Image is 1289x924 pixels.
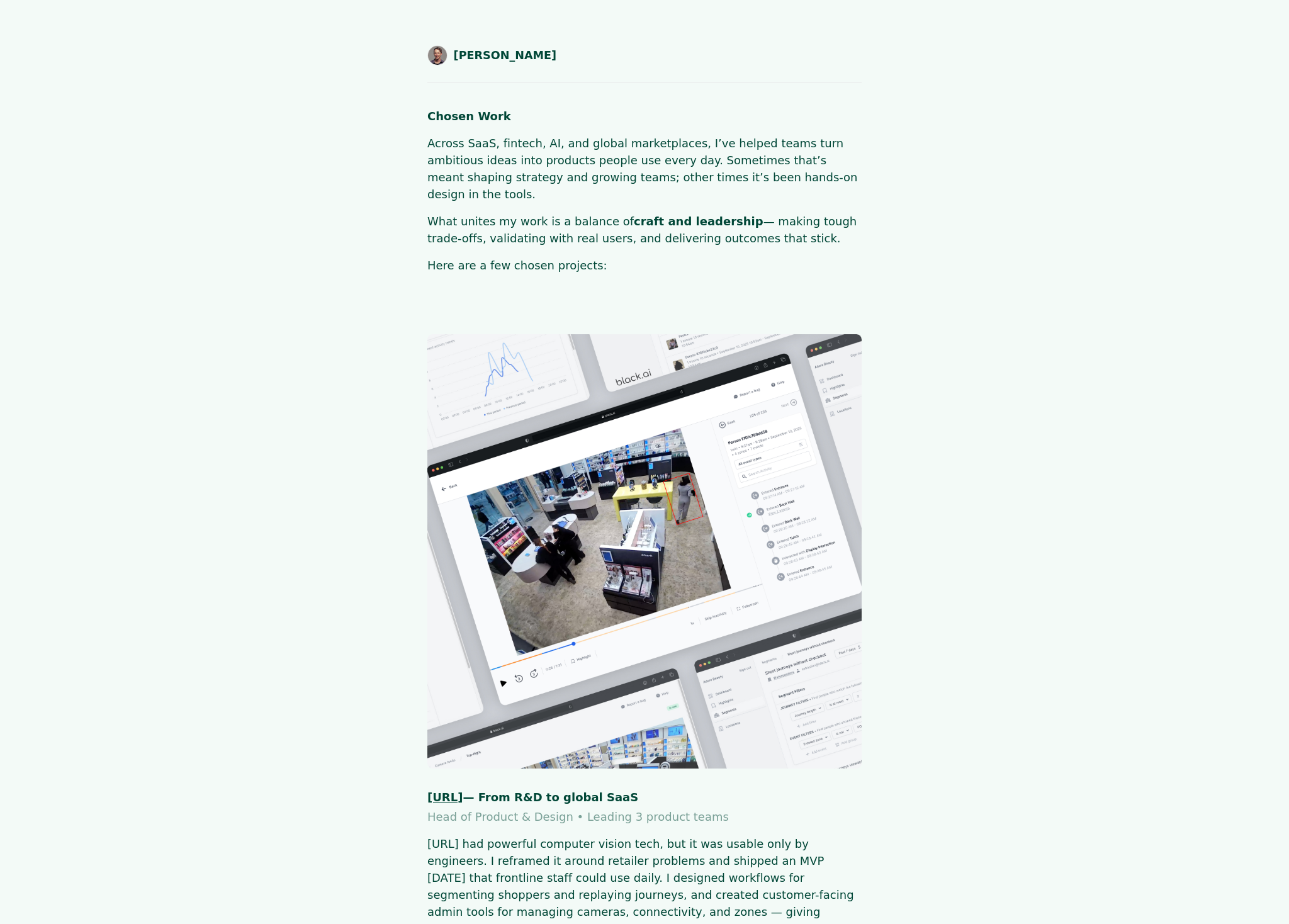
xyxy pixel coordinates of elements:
[427,334,862,769] img: Case D placeholder
[427,213,862,247] p: What unites my work is a balance of — making tough trade-offs, validating with real users, and de...
[427,257,862,274] p: Here are a few chosen projects:
[427,791,463,804] a: [URL]
[427,45,556,65] a: [PERSON_NAME]
[634,215,763,228] strong: craft and leadership
[454,47,557,64] span: [PERSON_NAME]
[427,108,862,125] h1: Chosen Work
[427,45,447,65] img: Shaun Byrne
[427,789,862,806] h2: — From R&D to global SaaS
[427,135,862,203] p: Across SaaS, fintech, AI, and global marketplaces, I’ve helped teams turn ambitious ideas into pr...
[427,808,862,825] p: Head of Product & Design • Leading 3 product teams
